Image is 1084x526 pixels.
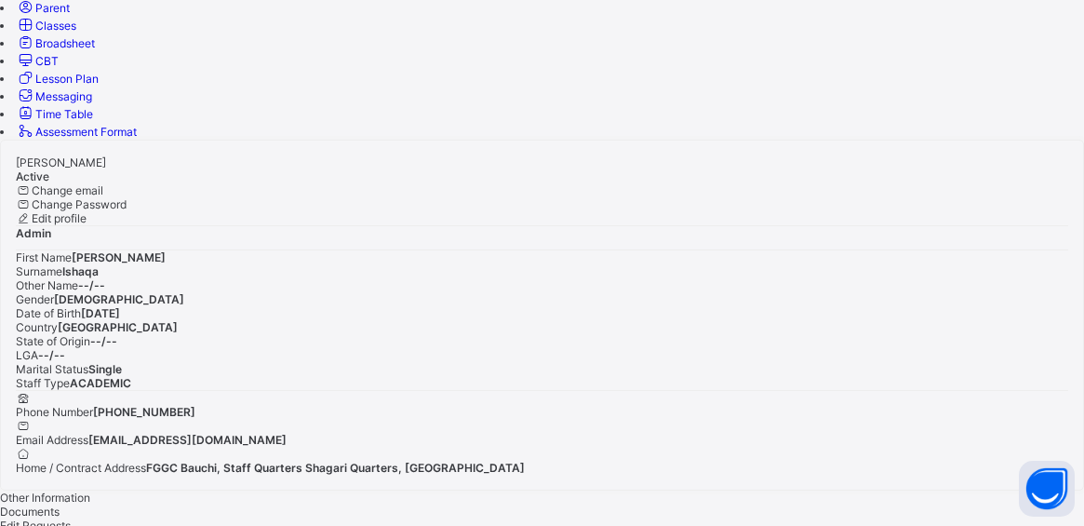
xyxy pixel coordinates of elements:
[35,107,93,121] span: Time Table
[81,306,120,320] span: [DATE]
[16,461,146,475] span: Home / Contract Address
[16,72,99,86] a: Lesson Plan
[16,334,90,348] span: State of Origin
[16,250,72,264] span: First Name
[16,54,59,68] a: CBT
[35,1,70,15] span: Parent
[70,376,131,390] span: ACADEMIC
[16,36,95,50] a: Broadsheet
[16,376,70,390] span: Staff Type
[35,72,99,86] span: Lesson Plan
[1019,461,1075,517] button: Open asap
[16,348,38,362] span: LGA
[35,54,59,68] span: CBT
[72,250,166,264] span: [PERSON_NAME]
[16,107,93,121] a: Time Table
[16,292,54,306] span: Gender
[38,348,65,362] span: --/--
[32,211,87,225] span: Edit profile
[16,1,70,15] a: Parent
[146,461,525,475] span: FGGC Bauchi, Staff Quarters Shagari Quarters, [GEOGRAPHIC_DATA]
[32,197,127,211] span: Change Password
[16,226,51,240] span: Admin
[16,125,137,139] a: Assessment Format
[16,433,88,447] span: Email Address
[78,278,105,292] span: --/--
[35,19,76,33] span: Classes
[54,292,184,306] span: [DEMOGRAPHIC_DATA]
[16,169,49,183] span: Active
[58,320,178,334] span: [GEOGRAPHIC_DATA]
[16,89,92,103] a: Messaging
[16,19,76,33] a: Classes
[35,89,92,103] span: Messaging
[62,264,99,278] span: Ishaqa
[16,320,58,334] span: Country
[88,433,287,447] span: [EMAIL_ADDRESS][DOMAIN_NAME]
[88,362,122,376] span: Single
[16,155,106,169] span: [PERSON_NAME]
[35,36,95,50] span: Broadsheet
[35,125,137,139] span: Assessment Format
[16,362,88,376] span: Marital Status
[16,405,93,419] span: Phone Number
[90,334,117,348] span: --/--
[16,264,62,278] span: Surname
[16,278,78,292] span: Other Name
[93,405,195,419] span: [PHONE_NUMBER]
[32,183,103,197] span: Change email
[16,306,81,320] span: Date of Birth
